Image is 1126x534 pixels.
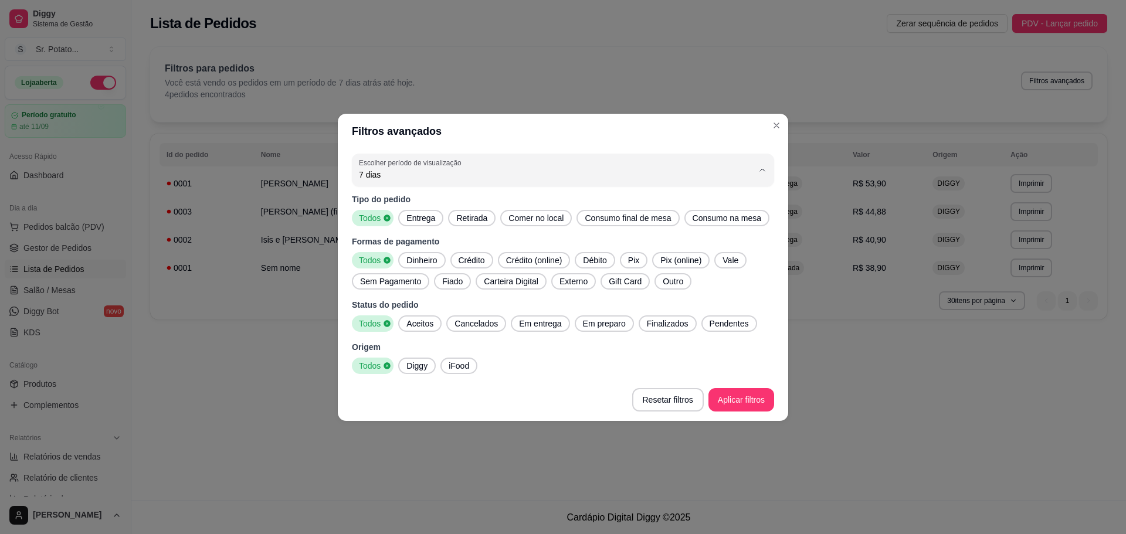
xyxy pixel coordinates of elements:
[354,360,383,372] span: Todos
[632,388,704,411] button: Resetar filtros
[444,360,474,372] span: iFood
[359,169,753,181] span: 7 dias
[708,388,774,411] button: Aplicar filtros
[767,116,786,135] button: Close
[402,360,432,372] span: Diggy
[352,341,774,353] p: Origem
[338,114,788,149] header: Filtros avançados
[359,158,465,168] label: Escolher período de visualização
